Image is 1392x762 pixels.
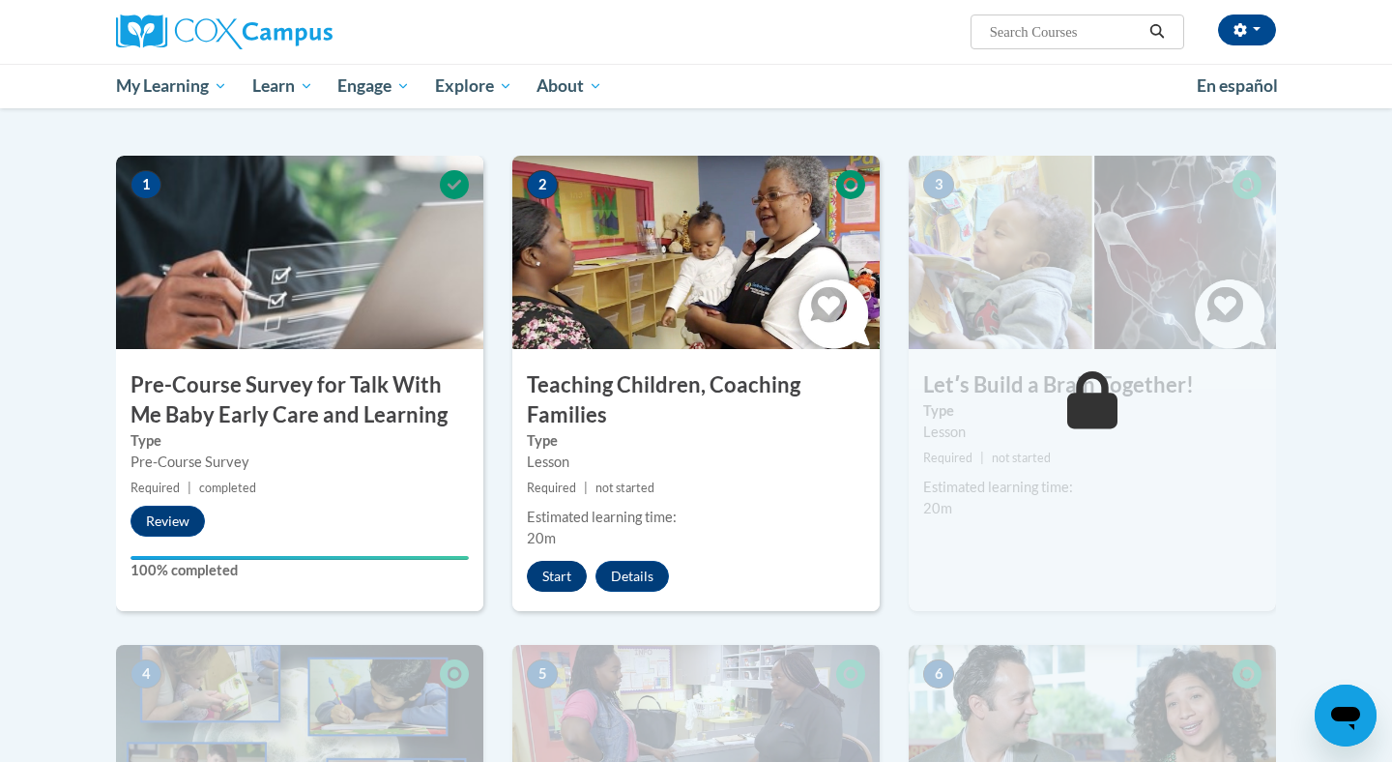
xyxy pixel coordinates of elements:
h3: Teaching Children, Coaching Families [512,370,880,430]
a: About [525,64,616,108]
div: Your progress [130,556,469,560]
span: 4 [130,659,161,689]
span: 20m [923,500,952,516]
div: Estimated learning time: [527,507,865,528]
img: Cox Campus [116,15,333,49]
div: Lesson [923,422,1261,443]
button: Account Settings [1218,15,1276,45]
span: Learn [252,74,313,98]
span: not started [595,481,654,495]
a: Engage [325,64,422,108]
a: En español [1184,66,1290,106]
span: not started [992,451,1051,465]
span: | [584,481,588,495]
a: My Learning [103,64,240,108]
span: 3 [923,170,954,199]
span: 20m [527,530,556,546]
span: | [980,451,984,465]
button: Review [130,506,205,537]
span: 1 [130,170,161,199]
label: Type [923,400,1261,422]
span: My Learning [116,74,227,98]
a: Learn [240,64,326,108]
a: Explore [422,64,525,108]
button: Details [595,561,669,592]
button: Search [1143,20,1172,44]
button: Start [527,561,587,592]
span: About [536,74,602,98]
span: En español [1197,75,1278,96]
div: Lesson [527,452,865,473]
span: | [188,481,191,495]
h3: Letʹs Build a Brain Together! [909,370,1276,400]
span: 5 [527,659,558,689]
a: Cox Campus [116,15,483,49]
label: Type [130,430,469,452]
span: 6 [923,659,954,689]
img: Course Image [512,156,880,349]
h3: Pre-Course Survey for Talk With Me Baby Early Care and Learning [116,370,483,430]
label: 100% completed [130,560,469,581]
iframe: Button to launch messaging window [1315,685,1377,747]
div: Estimated learning time: [923,477,1261,498]
img: Course Image [909,156,1276,349]
div: Pre-Course Survey [130,452,469,473]
span: Required [130,481,180,495]
span: Engage [337,74,410,98]
div: Main menu [87,64,1305,108]
span: 2 [527,170,558,199]
span: Required [923,451,972,465]
span: Explore [435,74,512,98]
label: Type [527,430,865,452]
input: Search Courses [988,20,1143,44]
span: completed [199,481,256,495]
span: Required [527,481,576,495]
img: Course Image [116,156,483,349]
